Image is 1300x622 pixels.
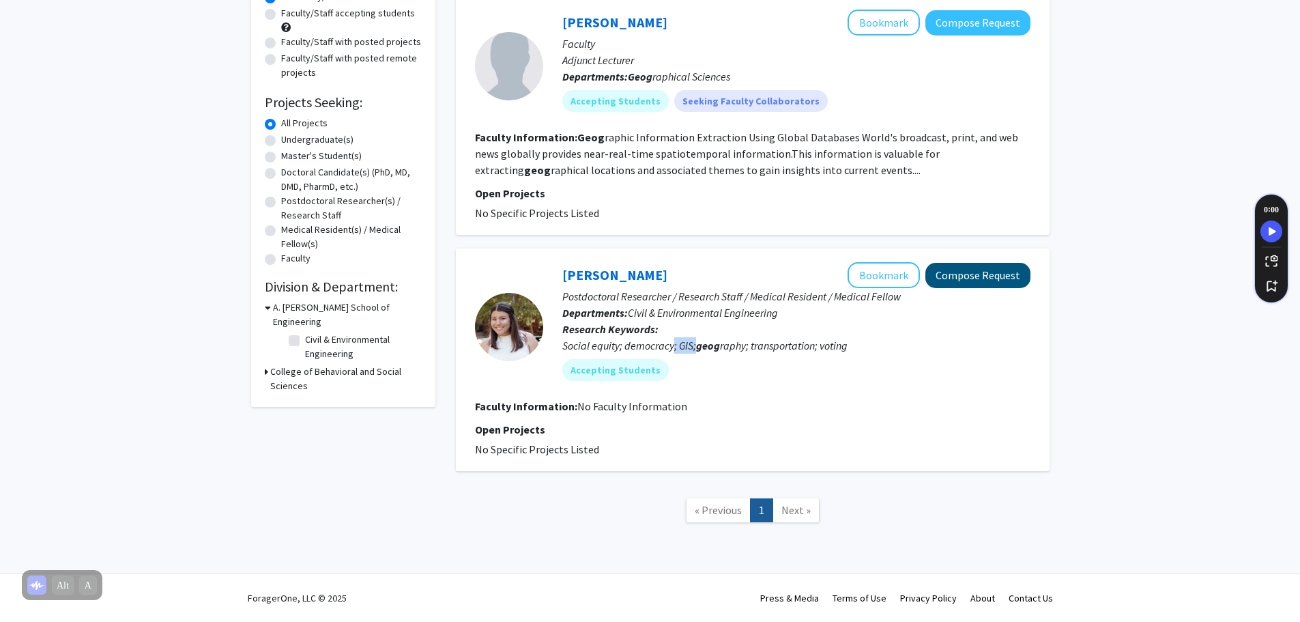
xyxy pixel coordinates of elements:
b: Research Keywords: [562,322,659,336]
span: No Faculty Information [577,399,687,413]
span: No Specific Projects Listed [475,206,599,220]
label: Faculty/Staff with posted remote projects [281,51,422,80]
div: Social equity; democracy; GIS; raphy; transportation; voting [562,337,1030,354]
nav: Page navigation [456,485,1050,540]
a: Previous Page [686,498,751,522]
b: Departments: [562,70,628,83]
a: Next Page [772,498,820,522]
label: Master's Student(s) [281,149,362,163]
mat-chip: Accepting Students [562,90,669,112]
h2: Division & Department: [265,279,422,295]
mat-chip: Accepting Students [562,359,669,381]
h3: College of Behavioral and Social Sciences [270,365,422,393]
b: geog [696,339,720,352]
button: Compose Request to Gretchen Bella [925,263,1030,288]
label: Doctoral Candidate(s) (PhD, MD, DMD, PharmD, etc.) [281,165,422,194]
p: Open Projects [475,185,1030,201]
p: Open Projects [475,421,1030,438]
label: All Projects [281,116,328,130]
button: Add Mayur Gosai to Bookmarks [848,10,920,36]
div: ForagerOne, LLC © 2025 [248,574,347,622]
label: Faculty/Staff accepting students [281,6,415,20]
label: Faculty/Staff with posted projects [281,35,421,49]
p: Faculty [562,36,1030,52]
label: Postdoctoral Researcher(s) / Research Staff [281,194,422,223]
mat-chip: Seeking Faculty Collaborators [674,90,828,112]
b: Geog [577,130,605,144]
b: geog [524,163,551,177]
button: Compose Request to Mayur Gosai [925,10,1030,36]
span: « Previous [695,503,742,517]
span: No Specific Projects Listed [475,442,599,456]
a: Privacy Policy [900,592,957,604]
span: raphical Sciences [628,70,730,83]
b: Geog [628,70,652,83]
a: About [970,592,995,604]
label: Medical Resident(s) / Medical Fellow(s) [281,223,422,251]
h2: Projects Seeking: [265,94,422,111]
span: Civil & Environmental Engineering [628,306,778,320]
label: Undergraduate(s) [281,132,353,147]
b: Departments: [562,306,628,320]
label: Faculty [281,251,310,266]
p: Adjunct Lecturer [562,52,1030,68]
a: Contact Us [1009,592,1053,604]
a: Press & Media [760,592,819,604]
fg-read-more: raphic Information Extraction Using Global Databases World's broadcast, print, and web news globa... [475,130,1018,177]
button: Add Gretchen Bella to Bookmarks [848,262,920,288]
h3: A. [PERSON_NAME] School of Engineering [273,300,422,329]
a: 1 [750,498,773,522]
a: Terms of Use [833,592,886,604]
a: [PERSON_NAME] [562,266,667,283]
b: Faculty Information: [475,130,577,144]
iframe: Chat [10,561,58,612]
label: Civil & Environmental Engineering [305,333,418,361]
p: Postdoctoral Researcher / Research Staff / Medical Resident / Medical Fellow [562,288,1030,305]
span: Next » [781,503,811,517]
a: [PERSON_NAME] [562,14,667,31]
b: Faculty Information: [475,399,577,413]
